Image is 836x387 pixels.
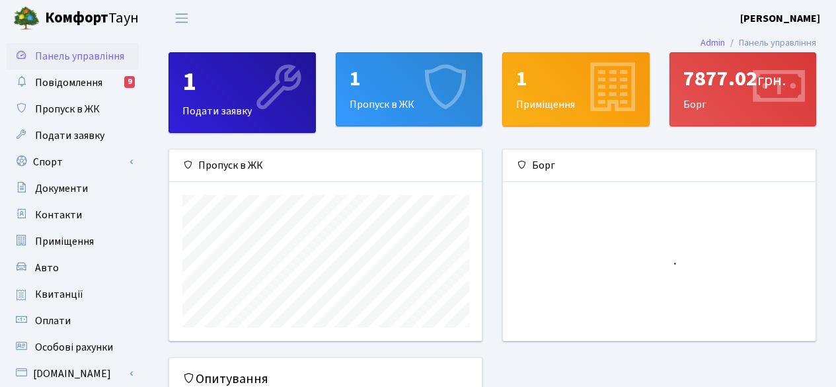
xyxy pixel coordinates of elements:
[7,255,139,281] a: Авто
[725,36,816,50] li: Панель управління
[35,340,113,355] span: Особові рахунки
[7,175,139,202] a: Документи
[701,36,725,50] a: Admin
[7,308,139,334] a: Оплати
[7,228,139,255] a: Приміщення
[502,52,650,126] a: 1Приміщення
[45,7,139,30] span: Таун
[35,261,59,275] span: Авто
[13,5,40,32] img: logo.png
[503,53,649,126] div: Приміщення
[35,287,83,302] span: Квитанції
[124,76,135,88] div: 9
[503,150,816,182] div: Борг
[336,53,482,126] div: Пропуск в ЖК
[35,208,82,222] span: Контакти
[169,53,315,132] div: Подати заявку
[516,66,636,91] div: 1
[670,53,816,126] div: Борг
[169,150,482,182] div: Пропуск в ЖК
[7,202,139,228] a: Контакти
[165,7,198,29] button: Переключити навігацію
[350,66,469,91] div: 1
[7,122,139,149] a: Подати заявку
[35,75,102,90] span: Повідомлення
[7,334,139,361] a: Особові рахунки
[7,96,139,122] a: Пропуск в ЖК
[169,52,316,133] a: 1Подати заявку
[7,43,139,69] a: Панель управління
[681,29,836,57] nav: breadcrumb
[7,361,139,387] a: [DOMAIN_NAME]
[35,181,88,196] span: Документи
[7,69,139,96] a: Повідомлення9
[7,149,139,175] a: Спорт
[35,102,100,116] span: Пропуск в ЖК
[182,371,469,387] h5: Опитування
[35,128,104,143] span: Подати заявку
[740,11,820,26] a: [PERSON_NAME]
[683,66,803,91] div: 7877.02
[182,66,302,98] div: 1
[45,7,108,28] b: Комфорт
[35,49,124,64] span: Панель управління
[336,52,483,126] a: 1Пропуск в ЖК
[7,281,139,308] a: Квитанції
[35,234,94,249] span: Приміщення
[35,314,71,328] span: Оплати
